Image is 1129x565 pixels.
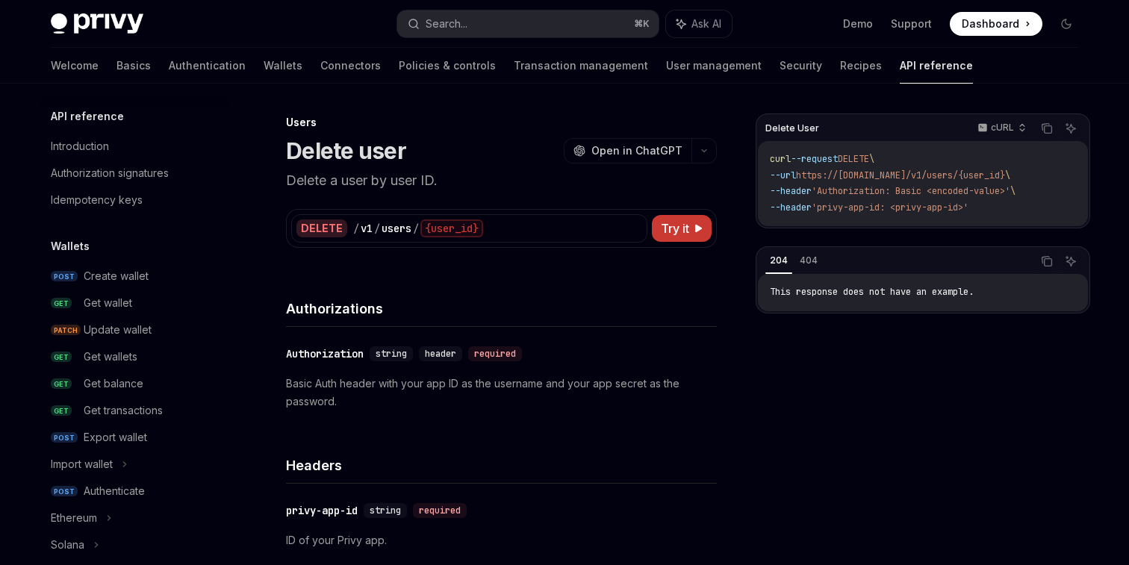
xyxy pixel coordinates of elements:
span: POST [51,271,78,282]
div: Users [286,115,717,130]
button: Open in ChatGPT [564,138,691,163]
a: GETGet wallet [39,290,230,316]
span: https://[DOMAIN_NAME]/v1/users/{user_id} [796,169,1005,181]
a: User management [666,48,762,84]
span: Dashboard [962,16,1019,31]
h5: Wallets [51,237,90,255]
button: Ask AI [1061,119,1080,138]
span: --header [770,202,812,213]
span: 'Authorization: Basic <encoded-value>' [812,185,1010,197]
span: POST [51,486,78,497]
span: ⌘ K [634,18,650,30]
button: Copy the contents from the code block [1037,119,1057,138]
span: Ask AI [691,16,721,31]
div: Authorization signatures [51,164,169,182]
span: Open in ChatGPT [591,143,682,158]
a: Transaction management [514,48,648,84]
div: Ethereum [51,509,97,527]
a: POSTAuthenticate [39,478,230,505]
span: GET [51,378,72,390]
span: --request [791,153,838,165]
h1: Delete user [286,137,406,164]
span: \ [869,153,874,165]
span: This response does not have an example. [770,286,974,298]
a: Authorization signatures [39,160,230,187]
a: Recipes [840,48,882,84]
span: --url [770,169,796,181]
span: Try it [661,219,689,237]
div: Update wallet [84,321,152,339]
h4: Authorizations [286,299,717,319]
span: GET [51,405,72,416]
span: \ [1005,169,1010,181]
button: Ask AI [1061,252,1080,271]
div: Import wallet [51,455,113,473]
div: Authenticate [84,482,145,500]
a: POSTExport wallet [39,424,230,451]
p: cURL [991,122,1014,134]
span: Delete User [765,122,819,134]
a: Idempotency keys [39,187,230,213]
button: Ask AI [666,10,732,37]
a: Welcome [51,48,99,84]
span: \ [1010,185,1016,197]
div: {user_id} [420,219,483,237]
img: dark logo [51,13,143,34]
div: Get wallets [84,348,137,366]
a: PATCHUpdate wallet [39,316,230,343]
span: --header [770,185,812,197]
div: v1 [361,221,373,236]
span: 'privy-app-id: <privy-app-id>' [812,202,968,213]
a: Security [780,48,822,84]
div: required [413,503,467,518]
div: 204 [765,252,792,269]
div: Get wallet [84,294,132,312]
a: Authentication [169,48,246,84]
div: Introduction [51,137,109,155]
span: header [425,348,456,360]
div: Get balance [84,375,143,393]
div: Export wallet [84,428,147,446]
p: ID of your Privy app. [286,531,717,549]
button: Toggle dark mode [1054,12,1078,36]
a: Support [891,16,932,31]
a: GETGet wallets [39,343,230,370]
span: string [376,348,407,360]
a: Policies & controls [399,48,496,84]
div: Create wallet [84,267,149,285]
span: curl [770,153,791,165]
button: Search...⌘K [397,10,659,37]
p: Delete a user by user ID. [286,170,717,191]
a: GETGet transactions [39,397,230,424]
button: cURL [969,116,1033,141]
div: privy-app-id [286,503,358,518]
a: POSTCreate wallet [39,263,230,290]
span: DELETE [838,153,869,165]
div: / [374,221,380,236]
p: Basic Auth header with your app ID as the username and your app secret as the password. [286,375,717,411]
h5: API reference [51,107,124,125]
div: Authorization [286,346,364,361]
div: Solana [51,536,84,554]
a: Demo [843,16,873,31]
a: Connectors [320,48,381,84]
span: GET [51,352,72,363]
div: Search... [426,15,467,33]
button: Copy the contents from the code block [1037,252,1057,271]
div: / [413,221,419,236]
button: Try it [652,215,712,242]
div: users [382,221,411,236]
a: Introduction [39,133,230,160]
a: Wallets [264,48,302,84]
div: Idempotency keys [51,191,143,209]
div: / [353,221,359,236]
h4: Headers [286,455,717,475]
div: 404 [795,252,822,269]
div: Get transactions [84,402,163,419]
div: DELETE [296,219,347,237]
a: API reference [900,48,973,84]
a: GETGet balance [39,370,230,397]
span: string [370,505,401,516]
span: PATCH [51,325,81,336]
div: required [468,346,522,361]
